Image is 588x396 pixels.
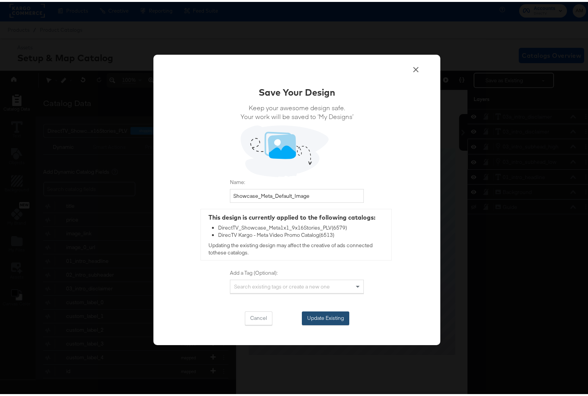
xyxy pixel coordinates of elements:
button: Update Existing [302,310,349,323]
div: Search existing tags or create a new one [230,278,363,291]
span: Your work will be saved to ‘My Designs’ [241,110,353,119]
label: Add a Tag (Optional): [230,267,364,275]
div: DirecTV Kargo - Meta Video Promo Catalog ( 6513 ) [218,230,388,237]
div: Save Your Design [259,84,335,97]
span: Keep your awesome design safe. [241,101,353,110]
div: DirectTV_Showcase_Meta1x1_9x16Stories_PLV ( 6579 ) [218,223,388,230]
div: This design is currently applied to the following catalogs: [208,211,388,220]
label: Name: [230,177,364,184]
button: Cancel [245,310,272,323]
div: Updating the existing design may affect the creative of ads connected to these catalogs . [201,207,391,258]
